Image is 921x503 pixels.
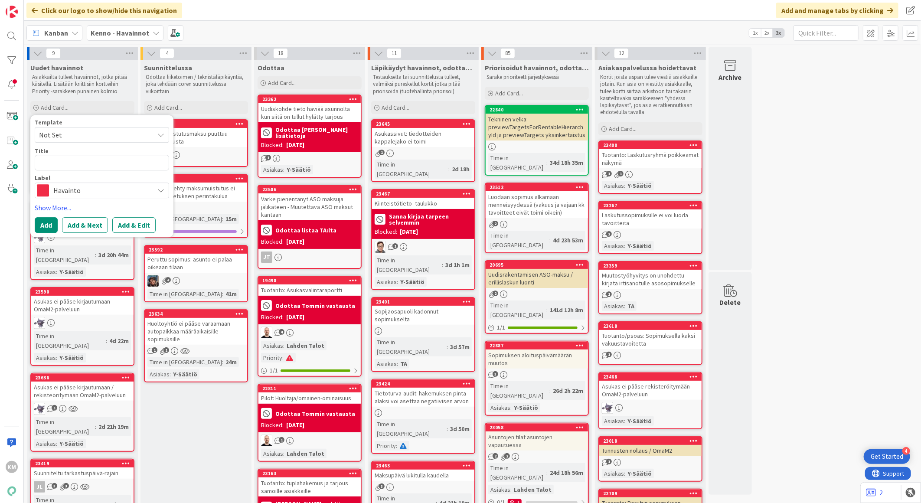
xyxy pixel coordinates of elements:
div: Click our logo to show/hide this navigation [26,3,182,18]
span: : [397,277,398,287]
div: JT [261,251,272,263]
div: Y-Säätiö [625,241,654,251]
div: TM [258,327,361,338]
span: Add Card... [609,125,637,133]
div: 4d 23h 53m [551,235,585,245]
span: 4 [165,277,171,283]
div: Peruttu sopimus: asunto ei palaa oikeaan tilaan [145,254,247,273]
div: 23615 [149,121,247,127]
div: 26d 2h 22m [551,386,585,395]
div: JL [31,481,134,493]
span: : [510,403,512,412]
span: : [95,422,96,431]
span: 1 [606,352,612,357]
span: : [56,353,57,363]
span: : [624,181,625,190]
div: 19498Tuotanto: Asukasvalintaraportti [258,277,361,296]
b: Odottaa [PERSON_NAME] lisätietoja [275,127,358,139]
div: 23592 [145,246,247,254]
div: [DATE] [286,313,304,322]
div: 34d 18h 35m [548,158,585,167]
span: : [95,250,96,260]
div: 22811Pilot: Huoltaja/omainen-ominaisuus [258,385,361,404]
div: 23359Muutostyöhyvitys on unohdettu kirjata irtisanotulle asosopimukselle [599,262,702,289]
span: 1 [279,437,284,443]
div: LM [31,232,134,243]
div: Time in [GEOGRAPHIC_DATA] [488,300,546,320]
span: 9 [46,48,61,59]
img: SM [375,242,386,253]
span: : [106,336,107,346]
div: Y-Säätiö [512,403,540,412]
p: Sarake prioriteettijärjestyksessä [487,74,587,81]
div: Tuotanto: Laskutusryhmä poikkeamat näkymä [599,149,702,168]
div: 23645 [372,120,474,128]
div: Asiakas [375,277,397,287]
div: 3d 1h 1m [443,260,472,270]
div: Y-Säätiö [57,353,86,363]
div: 23058Asuntojen tilat asuntojen vapautuessa [486,424,588,451]
div: 22887 [490,343,588,349]
div: 23634 [149,311,247,317]
div: Archive [719,72,742,82]
div: Y-Säätiö [57,439,86,448]
div: Muutostyöhyvitys on unohdettu kirjata irtisanotulle asosopimukselle [599,270,702,289]
div: Y-Säätiö [398,277,427,287]
div: 20695 [490,262,588,268]
div: 20695 [486,261,588,269]
span: Asiakaspalvelussa hoidettavat [598,63,696,72]
label: Title [35,147,49,155]
div: Massana tehty maksumuistutus ei tottele asetuksen perintäkulua [145,183,247,202]
div: 23400Tuotanto: Laskutusryhmä poikkeamat näkymä [599,141,702,168]
span: 85 [500,48,515,59]
div: Asiakas [34,439,56,448]
div: 23401 [372,298,474,306]
div: 22887Sopimuksen aloituspäivämäärän muutos [486,342,588,369]
span: Add Card... [154,104,182,111]
img: LM [34,317,45,329]
div: 19498 [258,277,361,284]
span: 1 [265,155,271,160]
div: 23463Maksupäivä lukitulla kaudella [372,462,474,481]
div: 23058 [490,425,588,431]
div: 23267 [603,203,702,209]
button: Add & Edit [112,217,156,233]
div: 24m [223,357,239,367]
div: 23634Huoltoyhtiö ei pääse varaamaan autopaikkaa määräaikaisille sopimuksille [145,310,247,345]
div: RS [145,150,247,161]
div: Add and manage tabs by clicking [776,3,898,18]
div: 23018 [603,438,702,444]
div: 23512 [486,183,588,191]
div: 23618 [599,322,702,330]
span: : [624,241,625,251]
div: 23163 [258,470,361,477]
div: 23512 [490,184,588,190]
div: 22840Tekninen velka: previewTargetsForRentableHierarchyId ja previewTargets yksinkertaistus [486,106,588,140]
span: 1 [379,150,385,155]
span: : [283,449,284,458]
div: 23590Asukas ei pääse kirjautumaan OmaM2-palveluun [31,288,134,315]
div: 0/2 [145,226,247,237]
span: 18 [273,48,288,59]
div: 23592Peruttu sopimus: asunto ei palaa oikeaan tilaan [145,246,247,273]
div: JT [258,251,361,263]
b: Sanna kirjaa tarpeen selvemmin [389,213,472,225]
div: 23058 [486,424,588,431]
div: Blocked: [261,313,284,322]
div: Asiakas [602,301,624,311]
p: Kortit joista aspan tulee viestiä asiakkaille jotain. Kun asia on viestitty asiakkaalle, tulee ko... [600,74,701,116]
img: Visit kanbanzone.com [6,6,18,18]
span: 1 [618,171,624,176]
div: TA [625,301,637,311]
span: 1 [52,405,57,411]
button: Add [35,217,58,233]
div: Open Get Started checklist, remaining modules: 4 [864,449,910,464]
b: Odottaa listaa TA:lta [275,227,336,233]
span: 1 [392,243,398,249]
span: 11 [387,48,402,59]
div: 23618Tuotanto/psoas: Sopimuksella kaksi vakuustavoitetta [599,322,702,349]
div: 23615 [145,120,247,128]
span: Add Card... [382,104,409,111]
span: Odottaa [258,63,284,72]
div: 15m [223,214,239,224]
